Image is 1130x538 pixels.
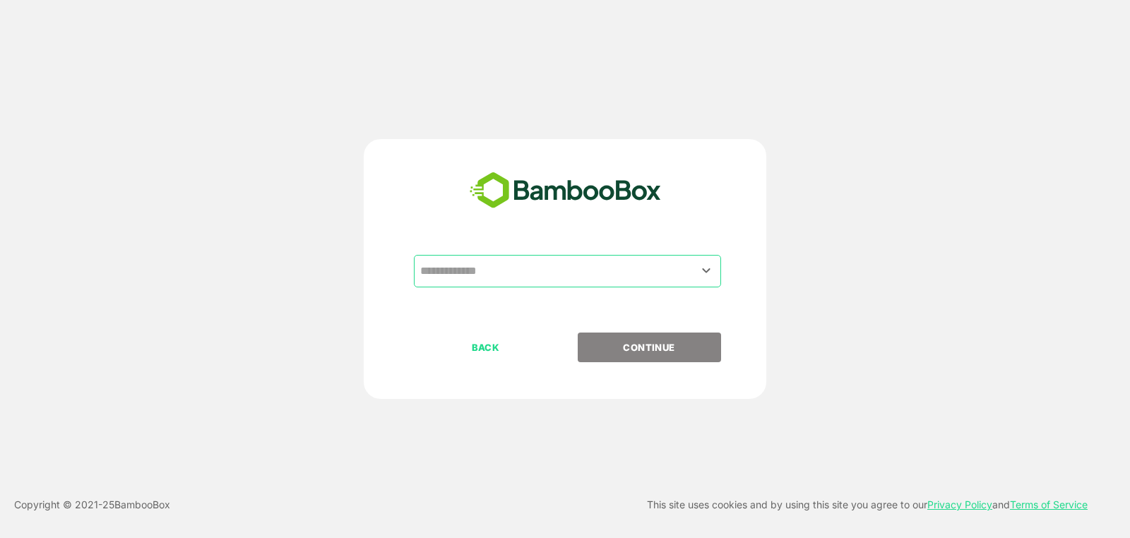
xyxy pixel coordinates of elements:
[578,333,721,362] button: CONTINUE
[14,496,170,513] p: Copyright © 2021- 25 BambooBox
[927,498,992,510] a: Privacy Policy
[462,167,669,214] img: bamboobox
[415,340,557,355] p: BACK
[697,261,716,280] button: Open
[1010,498,1088,510] a: Terms of Service
[647,496,1088,513] p: This site uses cookies and by using this site you agree to our and
[578,340,720,355] p: CONTINUE
[414,333,557,362] button: BACK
